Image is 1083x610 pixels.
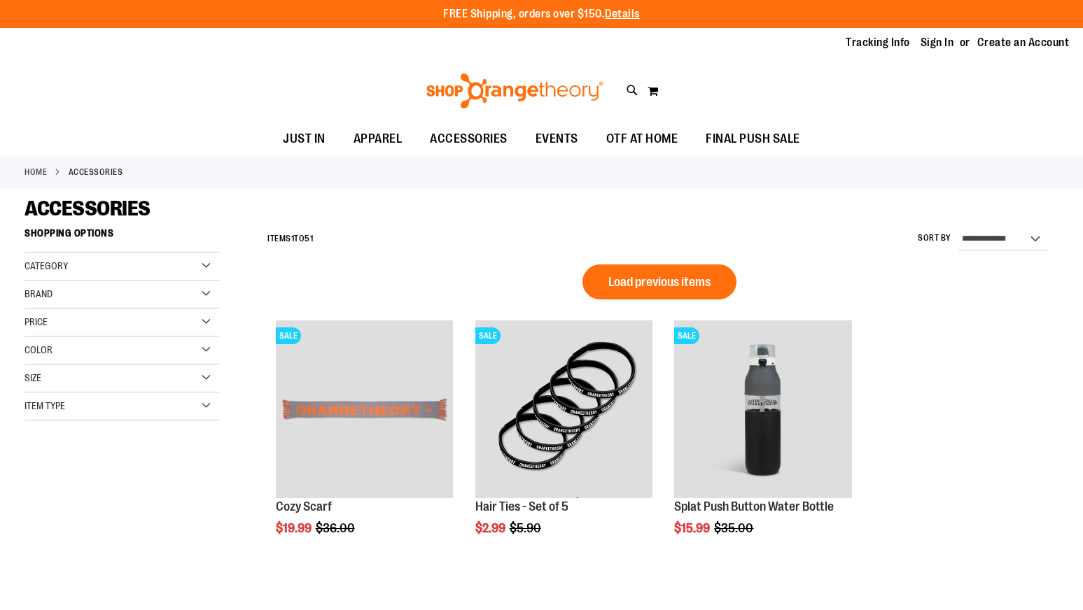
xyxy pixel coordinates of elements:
[276,499,332,513] a: Cozy Scarf
[510,521,543,535] span: $5.90
[592,123,692,155] a: OTF AT HOME
[291,234,295,243] span: 1
[714,521,755,535] span: $35.00
[608,275,711,289] span: Load previous items
[25,260,68,271] span: Category
[25,221,219,253] strong: Shopping Options
[674,320,852,500] a: Product image for 25oz. Splat Push Button Water Bottle GreySALE
[606,123,678,155] span: OTF AT HOME
[354,123,403,155] span: APPAREL
[305,234,313,243] span: 51
[977,35,1070,50] a: Create an Account
[25,372,41,383] span: Size
[605,8,640,20] a: Details
[25,197,151,220] span: ACCESSORIES
[846,35,910,50] a: Tracking Info
[276,320,454,500] a: Product image for Cozy ScarfSALE
[276,521,314,535] span: $19.99
[475,320,653,498] img: Hair Ties - Set of 5
[522,123,592,155] a: EVENTS
[536,123,578,155] span: EVENTS
[674,499,834,513] a: Splat Push Button Water Bottle
[674,327,699,344] span: SALE
[582,264,736,299] button: Load previous items
[475,499,568,513] a: Hair Ties - Set of 5
[283,123,326,155] span: JUST IN
[692,123,814,155] a: FINAL PUSH SALE
[25,288,53,299] span: Brand
[667,313,859,570] div: product
[25,166,47,178] a: Home
[468,313,660,570] div: product
[267,228,313,250] h2: Items to
[430,123,508,155] span: ACCESSORIES
[25,344,53,355] span: Color
[25,316,48,327] span: Price
[921,35,954,50] a: Sign In
[424,73,606,108] img: Shop Orangetheory
[475,327,501,344] span: SALE
[674,521,712,535] span: $15.99
[276,327,301,344] span: SALE
[475,320,653,500] a: Hair Ties - Set of 5SALE
[674,320,852,498] img: Product image for 25oz. Splat Push Button Water Bottle Grey
[416,123,522,155] a: ACCESSORIES
[269,123,340,155] a: JUST IN
[316,521,357,535] span: $36.00
[918,232,951,244] label: Sort By
[443,6,640,22] p: FREE Shipping, orders over $150.
[269,313,461,570] div: product
[25,400,65,411] span: Item Type
[276,320,454,498] img: Product image for Cozy Scarf
[475,521,508,535] span: $2.99
[69,166,123,178] strong: ACCESSORIES
[340,123,417,155] a: APPAREL
[706,123,800,155] span: FINAL PUSH SALE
